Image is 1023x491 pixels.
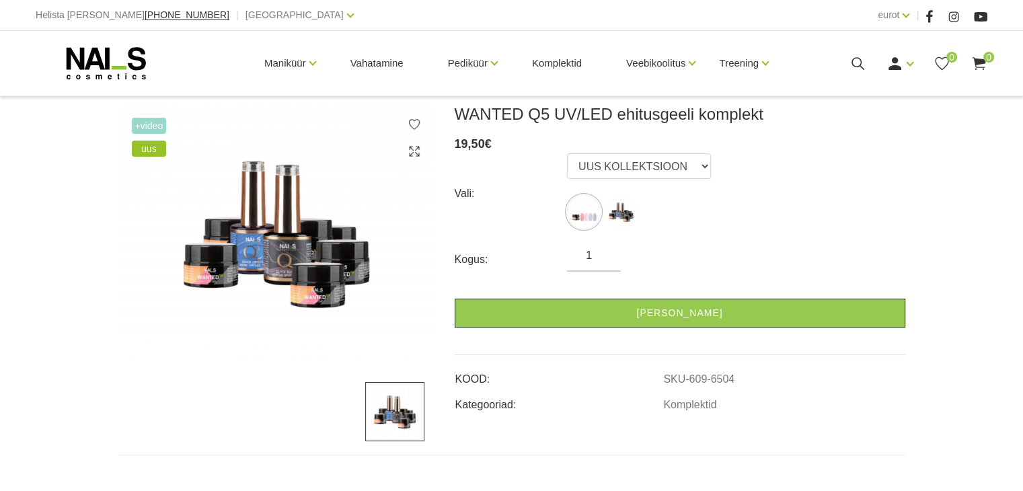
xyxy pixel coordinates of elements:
[663,399,716,411] a: Komplektid
[455,188,475,199] font: Vali:
[455,254,488,265] font: Kogus:
[455,373,490,385] font: KOOD:
[986,52,991,63] font: 0
[604,195,638,229] img: ...
[719,57,759,69] font: Treening
[350,57,404,69] font: Vahatamine
[264,36,306,90] a: Maniküür
[878,7,899,23] a: eurot
[245,7,344,23] a: [GEOGRAPHIC_DATA]
[141,143,157,154] font: uus
[135,120,163,131] font: +Video
[567,195,601,229] img: ...
[521,31,593,96] a: Komplektid
[455,105,763,123] font: WANTED Q5 UV/LED ehitusgeeli komplekt
[36,9,145,20] font: Helista [PERSON_NAME]
[118,104,434,362] img: ...
[626,36,685,90] a: Veebikoolitus
[626,57,685,69] font: Veebikoolitus
[532,57,582,69] font: Komplektid
[145,9,229,20] font: [PHONE_NUMBER]
[365,382,424,441] img: ...
[340,31,414,96] a: Vahatamine
[264,57,306,69] font: Maniküür
[455,299,905,328] a: Lisa ostukorvi
[663,373,734,385] a: SKU-609-6504
[719,36,759,90] a: Treening
[448,57,488,69] font: Pediküür
[485,137,492,151] font: €
[448,36,488,90] a: Pediküür
[455,137,485,151] font: 19,50
[145,10,229,20] a: [PHONE_NUMBER]
[971,55,987,72] a: 0
[916,9,919,20] font: |
[455,399,517,410] font: Kategooriad:
[236,9,239,20] font: |
[934,55,950,72] a: 0
[636,307,722,318] font: [PERSON_NAME]
[878,9,899,20] font: eurot
[245,9,344,20] font: [GEOGRAPHIC_DATA]
[949,52,954,63] font: 0
[663,399,716,410] font: Komplektid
